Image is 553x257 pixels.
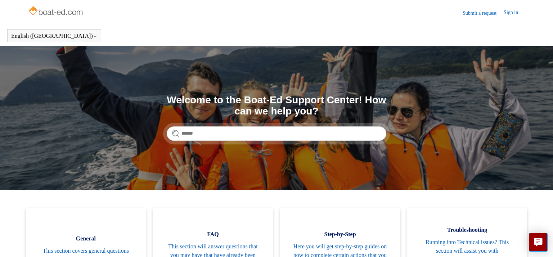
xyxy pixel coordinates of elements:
a: Sign in [504,9,525,17]
button: English ([GEOGRAPHIC_DATA]) [11,33,97,39]
span: Step-by-Step [291,230,389,239]
button: Live chat [529,233,548,252]
a: Submit a request [463,9,504,17]
span: Troubleshooting [418,226,516,234]
input: Search [167,126,386,141]
h1: Welcome to the Boat-Ed Support Center! How can we help you? [167,95,386,117]
span: General [37,234,135,243]
img: Boat-Ed Help Center home page [28,4,85,19]
span: FAQ [164,230,262,239]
